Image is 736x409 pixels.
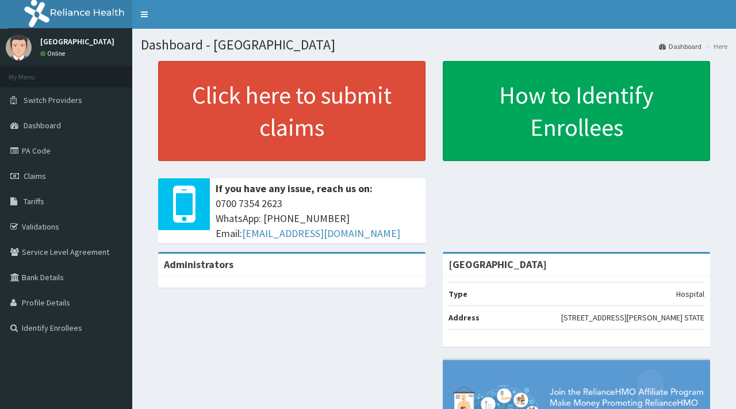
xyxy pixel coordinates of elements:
[676,288,704,300] p: Hospital
[164,258,233,271] b: Administrators
[158,61,425,161] a: Click here to submit claims
[703,41,727,51] li: Here
[24,196,44,207] span: Tariffs
[561,312,704,323] p: [STREET_ADDRESS][PERSON_NAME] STATE
[242,227,400,240] a: [EMAIL_ADDRESS][DOMAIN_NAME]
[40,37,114,45] p: [GEOGRAPHIC_DATA]
[6,35,32,60] img: User Image
[448,312,480,323] b: Address
[24,95,82,105] span: Switch Providers
[443,61,710,161] a: How to Identify Enrollees
[40,49,68,58] a: Online
[24,120,61,131] span: Dashboard
[141,37,727,52] h1: Dashboard - [GEOGRAPHIC_DATA]
[216,196,420,240] span: 0700 7354 2623 WhatsApp: [PHONE_NUMBER] Email:
[24,171,46,181] span: Claims
[448,258,547,271] strong: [GEOGRAPHIC_DATA]
[448,289,467,299] b: Type
[659,41,701,51] a: Dashboard
[216,182,373,195] b: If you have any issue, reach us on:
